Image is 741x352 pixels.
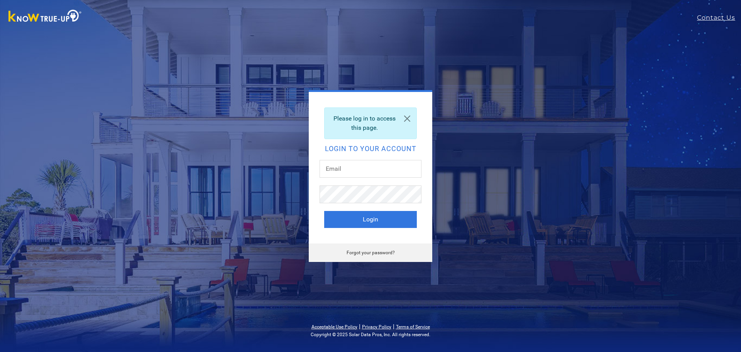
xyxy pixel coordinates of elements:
[393,323,394,330] span: |
[324,145,417,152] h2: Login to your account
[697,13,741,22] a: Contact Us
[396,324,430,330] a: Terms of Service
[320,160,421,178] input: Email
[359,323,360,330] span: |
[347,250,395,255] a: Forgot your password?
[324,107,417,139] div: Please log in to access this page.
[5,8,86,26] img: Know True-Up
[311,324,357,330] a: Acceptable Use Policy
[398,108,416,129] a: Close
[324,211,417,228] button: Login
[362,324,391,330] a: Privacy Policy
